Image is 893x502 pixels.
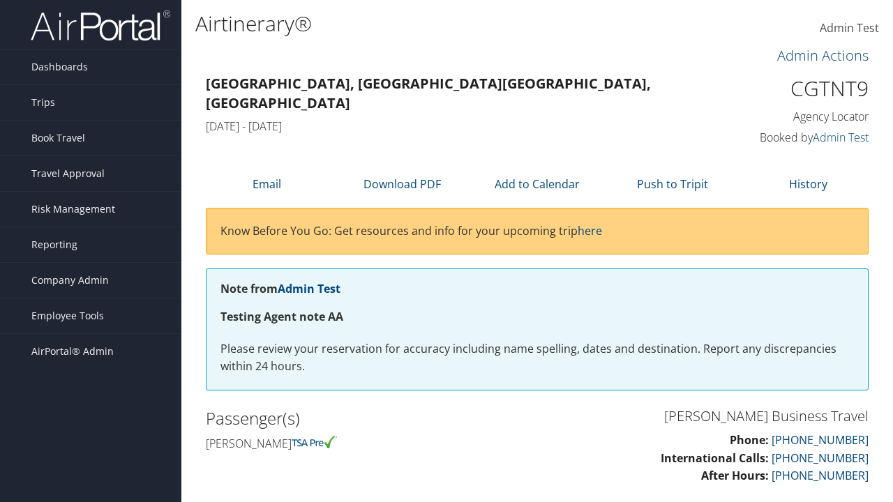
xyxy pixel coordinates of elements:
[820,20,879,36] span: Admin Test
[719,74,869,103] h1: CGTNT9
[772,468,869,483] a: [PHONE_NUMBER]
[220,281,340,296] strong: Note from
[777,46,869,65] a: Admin Actions
[31,334,114,369] span: AirPortal® Admin
[363,176,441,192] a: Download PDF
[772,450,869,466] a: [PHONE_NUMBER]
[820,7,879,50] a: Admin Test
[195,9,651,38] h1: Airtinerary®
[31,121,85,155] span: Book Travel
[772,432,869,448] a: [PHONE_NUMBER]
[220,222,854,241] p: Know Before You Go: Get resources and info for your upcoming trip
[789,176,827,192] a: History
[548,406,869,426] h3: [PERSON_NAME] Business Travel
[719,109,869,124] h4: Agency Locator
[31,85,55,120] span: Trips
[637,176,708,192] a: Push to Tripit
[278,281,340,296] a: Admin Test
[206,74,651,112] strong: [GEOGRAPHIC_DATA], [GEOGRAPHIC_DATA] [GEOGRAPHIC_DATA], [GEOGRAPHIC_DATA]
[292,436,337,448] img: tsa-precheck.png
[813,130,869,145] a: Admin Test
[31,156,105,191] span: Travel Approval
[253,176,281,192] a: Email
[31,192,115,227] span: Risk Management
[31,227,77,262] span: Reporting
[206,119,698,134] h4: [DATE] - [DATE]
[578,223,602,238] a: here
[31,263,109,298] span: Company Admin
[495,176,580,192] a: Add to Calendar
[31,9,170,42] img: airportal-logo.png
[220,309,343,324] strong: Testing Agent note AA
[661,450,769,466] strong: International Calls:
[206,436,527,451] h4: [PERSON_NAME]
[701,468,769,483] strong: After Hours:
[719,130,869,145] h4: Booked by
[31,50,88,84] span: Dashboards
[31,298,104,333] span: Employee Tools
[206,406,527,430] h2: Passenger(s)
[730,432,769,448] strong: Phone:
[220,340,854,376] p: Please review your reservation for accuracy including name spelling, dates and destination. Repor...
